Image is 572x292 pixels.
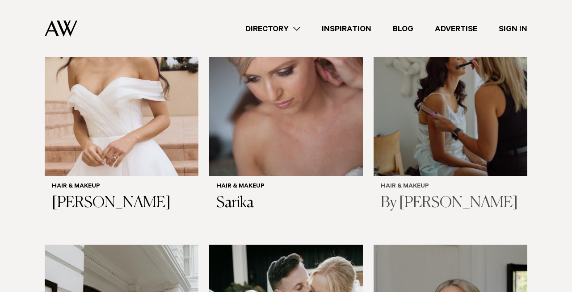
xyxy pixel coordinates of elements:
[424,23,488,35] a: Advertise
[381,183,520,191] h6: Hair & Makeup
[381,194,520,213] h3: By [PERSON_NAME]
[216,194,356,213] h3: Sarika
[311,23,382,35] a: Inspiration
[382,23,424,35] a: Blog
[52,194,191,213] h3: [PERSON_NAME]
[52,183,191,191] h6: Hair & Makeup
[45,20,77,37] img: Auckland Weddings Logo
[235,23,311,35] a: Directory
[488,23,538,35] a: Sign In
[216,183,356,191] h6: Hair & Makeup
